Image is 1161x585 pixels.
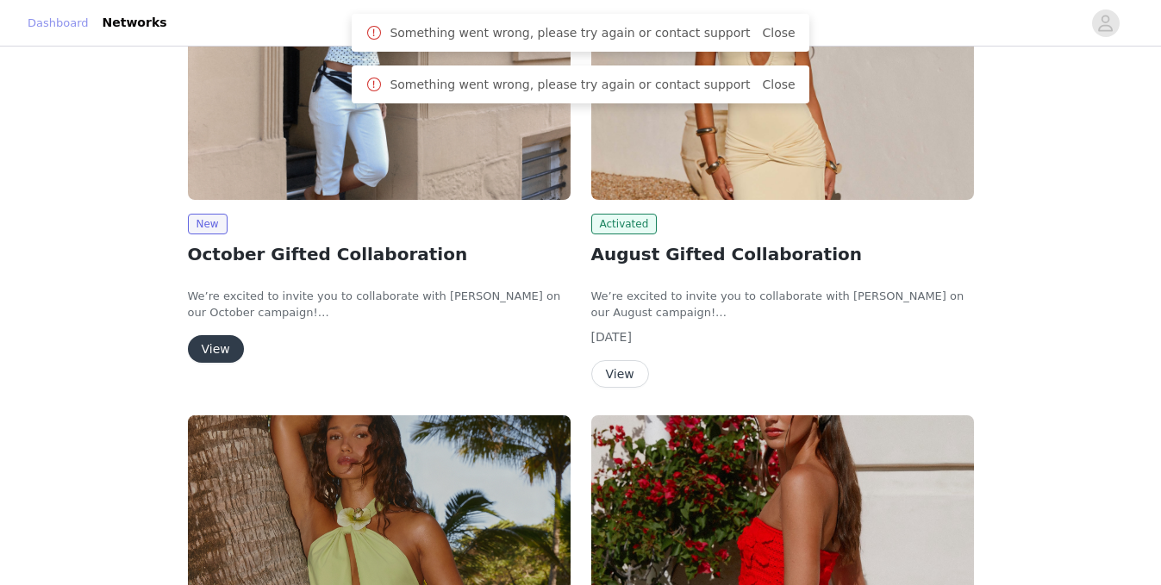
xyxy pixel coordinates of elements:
[762,78,795,91] a: Close
[1097,9,1114,37] div: avatar
[188,214,228,234] span: New
[591,368,649,381] a: View
[188,343,244,356] a: View
[390,76,750,94] span: Something went wrong, please try again or contact support
[762,26,795,40] a: Close
[591,330,632,344] span: [DATE]
[188,335,244,363] button: View
[591,241,974,267] h2: August Gifted Collaboration
[591,214,658,234] span: Activated
[28,15,89,32] a: Dashboard
[591,360,649,388] button: View
[188,288,571,321] p: We’re excited to invite you to collaborate with [PERSON_NAME] on our October campaign!
[188,241,571,267] h2: October Gifted Collaboration
[591,288,974,321] p: We’re excited to invite you to collaborate with [PERSON_NAME] on our August campaign!
[92,3,178,42] a: Networks
[390,24,750,42] span: Something went wrong, please try again or contact support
